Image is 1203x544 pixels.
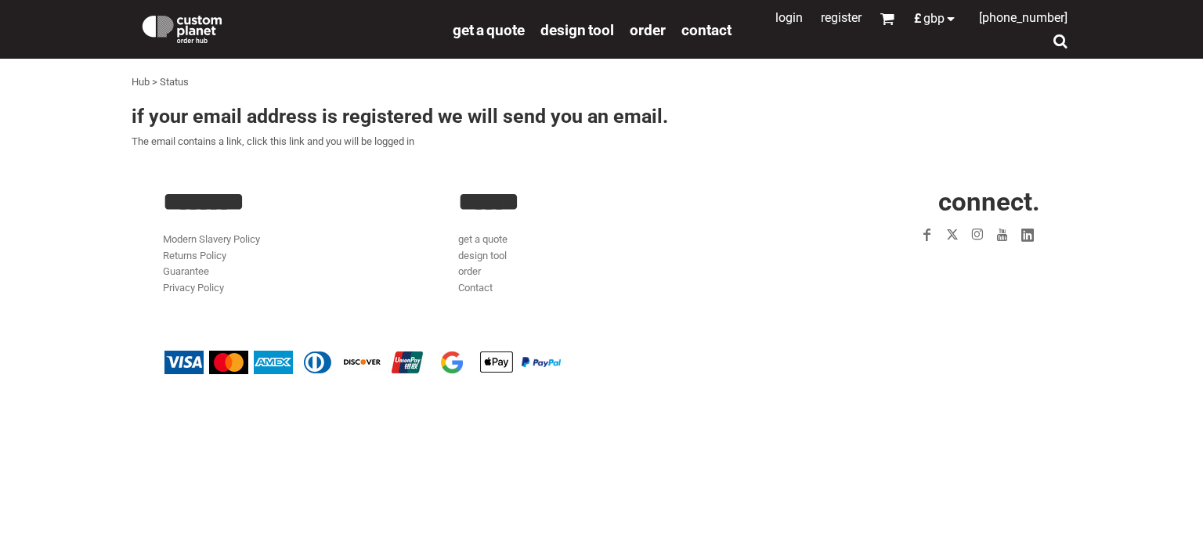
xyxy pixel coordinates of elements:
img: American Express [254,351,293,374]
a: design tool [540,20,614,38]
a: design tool [458,250,507,261]
a: get a quote [453,20,525,38]
span: design tool [540,21,614,39]
a: order [630,20,666,38]
a: Privacy Policy [163,282,224,294]
span: Contact [681,21,732,39]
a: Returns Policy [163,250,226,261]
div: Status [160,74,189,91]
img: Diners Club [298,351,338,374]
h2: CONNECT. [754,189,1040,214]
img: Google Pay [432,351,471,374]
a: Contact [458,282,493,294]
a: Custom Planet [132,4,445,51]
span: [PHONE_NUMBER] [979,10,1068,25]
iframe: Customer reviews powered by Trustpilot [824,257,1040,276]
a: Modern Slavery Policy [163,233,260,245]
span: get a quote [453,21,525,39]
img: China UnionPay [388,351,427,374]
a: Guarantee [163,265,209,277]
h3: If your email address is registered we will send you an email. [132,106,1071,126]
img: Mastercard [209,351,248,374]
div: > [152,74,157,91]
a: Contact [681,20,732,38]
img: Visa [164,351,204,374]
img: Custom Planet [139,12,225,43]
div: The email contains a link, click this link and you will be logged in [132,106,1071,167]
a: get a quote [458,233,508,245]
img: PayPal [522,357,561,366]
a: order [458,265,481,277]
a: Register [821,10,862,25]
a: Hub [132,76,150,88]
span: order [630,21,666,39]
a: Login [775,10,803,25]
span: GBP [923,13,945,25]
span: £ [914,13,923,25]
img: Apple Pay [477,351,516,374]
img: Discover [343,351,382,374]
